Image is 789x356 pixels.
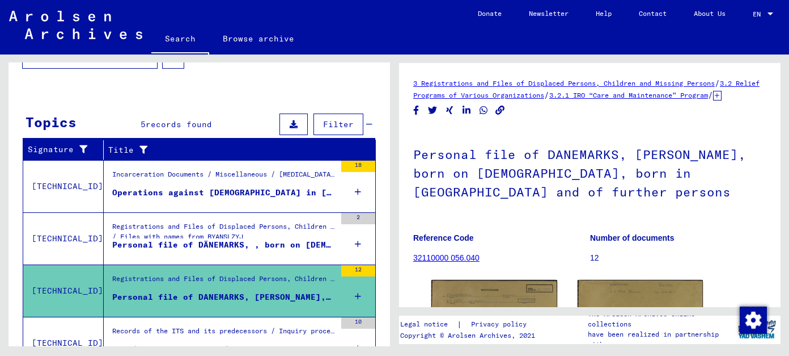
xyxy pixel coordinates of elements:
h1: Personal file of DANEMARKS, [PERSON_NAME], born on [DEMOGRAPHIC_DATA], born in [GEOGRAPHIC_DATA] ... [413,128,766,216]
button: Copy link [494,103,506,118]
mat-select-trigger: EN [753,10,761,18]
div: Personal file of DANEMARKS, [PERSON_NAME], born on [DEMOGRAPHIC_DATA], born in [GEOGRAPHIC_DATA] ... [112,291,336,303]
div: Title [108,144,353,156]
a: 3 Registrations and Files of Displaced Persons, Children and Missing Persons [413,79,715,87]
button: Share on LinkedIn [461,103,473,118]
span: / [544,90,549,100]
button: Share on Facebook [410,103,422,118]
div: 10 [341,317,375,329]
div: Title [108,141,364,159]
span: Filter [323,119,354,129]
p: Copyright © Arolsen Archives, 2021 [400,330,540,341]
span: / [708,90,713,100]
button: Filter [313,114,363,135]
p: 12 [590,252,766,264]
a: Legal notice [400,319,457,330]
div: Registrations and Files of Displaced Persons, Children and Missing Persons / Evidence of Abode an... [112,221,336,248]
p: have been realized in partnership with [588,329,733,350]
p: The Arolsen Archives online collections [588,309,733,329]
button: Share on Xing [444,103,456,118]
td: [TECHNICAL_ID] [23,265,104,317]
a: Browse archive [209,25,308,52]
div: Incarceration Documents / Miscellaneous / [MEDICAL_DATA] actions especially outside of the [GEOGR... [112,169,336,185]
div: Signature [28,141,106,159]
span: / [715,78,720,88]
div: Records of the ITS and its predecessors / Inquiry processing / ITS case files as of 1947 / Reposi... [112,326,336,342]
a: 32110000 056.040 [413,253,480,262]
div: Signature [28,144,95,156]
div: | [400,319,540,330]
div: Personal file of DÄNEMARKS, , born on [DEMOGRAPHIC_DATA] [112,239,336,251]
img: Zustimmung ändern [740,307,767,334]
img: yv_logo.png [736,315,778,344]
b: Number of documents [590,233,675,242]
a: 3.2.1 IRO “Care and Maintenance” Program [549,91,708,99]
b: Reference Code [413,233,474,242]
div: Registrations and Files of Displaced Persons, Children and Missing Persons / Relief Programs of V... [112,274,336,290]
button: Share on Twitter [427,103,439,118]
button: Share on WhatsApp [478,103,490,118]
a: Search [151,25,209,55]
a: Privacy policy [462,319,540,330]
div: Operations against [DEMOGRAPHIC_DATA] in [GEOGRAPHIC_DATA] 10/1943. - Excerpt from the report "Th... [112,187,336,199]
img: Arolsen_neg.svg [9,11,142,39]
div: Tracing and documentation case no. 829.853 for DANEMARKS, [PERSON_NAME] born [DEMOGRAPHIC_DATA] o... [112,344,336,355]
